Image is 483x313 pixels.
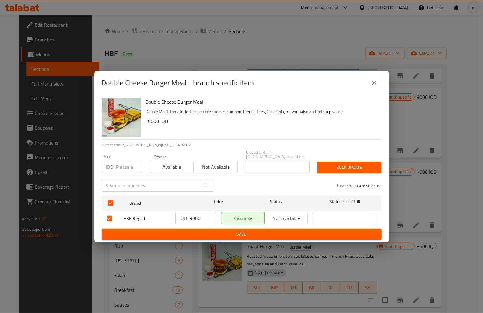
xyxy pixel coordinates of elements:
input: Please enter price [190,212,216,224]
p: IQD [106,163,114,171]
span: Not available [267,214,306,223]
p: Current time in [GEOGRAPHIC_DATA] is [DATE] 5:34:02 PM [102,142,382,148]
span: Status is valid till [313,198,376,206]
button: Save [102,229,382,240]
span: Branch [129,199,193,207]
h2: Double Cheese Burger Meal - branch specific item [102,78,254,88]
input: Search in branches [102,180,200,192]
p: 1 branche(s) are selected [336,183,382,189]
button: Not available [193,161,238,173]
img: Double Cheese Burger Meal [102,98,141,137]
h6: Double Cheese Burger Meal [146,98,377,106]
input: Please enter price [116,161,142,173]
button: Not available [264,212,308,224]
span: Price [198,198,239,206]
button: Available [150,161,194,173]
span: Not available [196,163,235,172]
span: Available [224,214,262,223]
span: Save [107,230,377,238]
button: Available [221,212,265,224]
p: IQD [180,214,187,222]
span: Bulk update [322,164,376,171]
button: close [367,75,382,90]
button: Bulk update [317,162,381,173]
h6: 9000 IQD [148,117,377,126]
span: HBF, Rizgari [124,215,170,222]
span: Status [244,198,308,206]
p: Double Meat, tomato, lettuce, double cheese, samoon, French fries, Coca Cola, mayonnaise and ketc... [146,108,377,116]
span: Available [152,163,191,172]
